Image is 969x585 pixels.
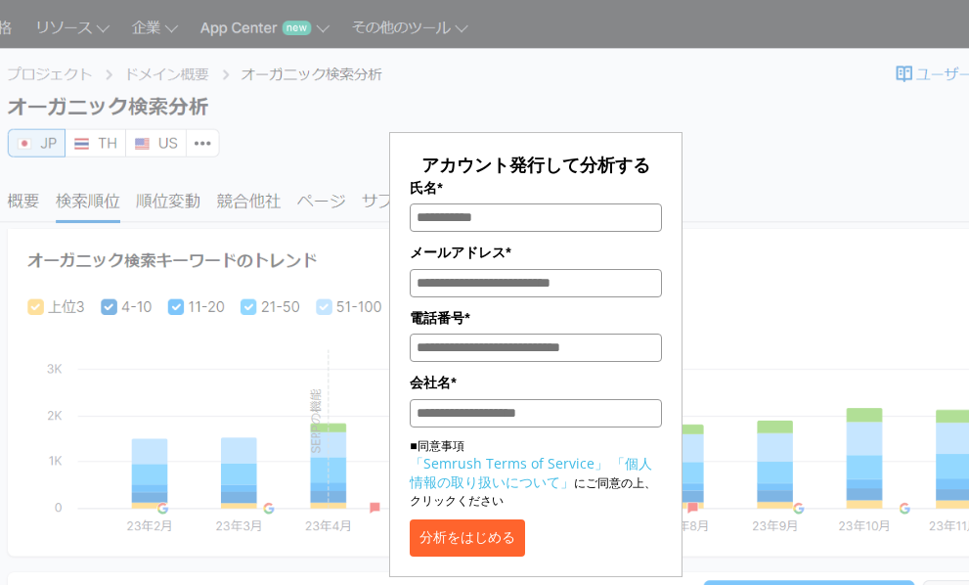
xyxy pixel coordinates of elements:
[410,519,525,557] button: 分析をはじめる
[421,153,650,176] span: アカウント発行して分析する
[410,454,608,472] a: 「Semrush Terms of Service」
[410,437,661,510] p: ■同意事項 にご同意の上、クリックください
[410,454,652,491] a: 「個人情報の取り扱いについて」
[410,307,661,329] label: 電話番号*
[410,242,661,263] label: メールアドレス*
